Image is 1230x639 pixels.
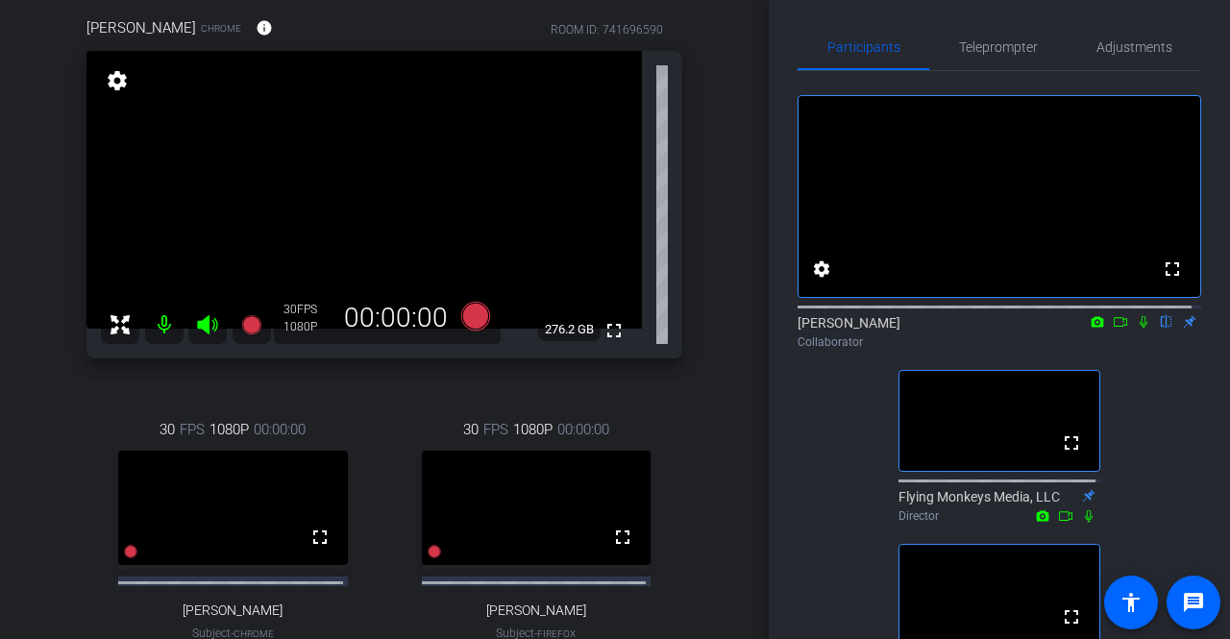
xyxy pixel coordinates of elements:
span: Firefox [537,628,576,639]
mat-icon: flip [1155,312,1178,330]
span: 30 [463,419,479,440]
mat-icon: settings [104,69,131,92]
mat-icon: fullscreen [603,319,626,342]
mat-icon: fullscreen [1060,605,1083,628]
div: 30 [283,302,332,317]
mat-icon: fullscreen [1060,431,1083,455]
span: Chrome [201,21,241,36]
span: [PERSON_NAME] [86,17,196,38]
span: [PERSON_NAME] [486,602,586,619]
mat-icon: info [256,19,273,37]
mat-icon: fullscreen [611,526,634,549]
span: 1080P [209,419,249,440]
mat-icon: fullscreen [1161,258,1184,281]
div: 1080P [283,319,332,334]
span: Teleprompter [959,40,1038,54]
div: ROOM ID: 741696590 [551,21,663,38]
mat-icon: settings [810,258,833,281]
div: 00:00:00 [332,302,460,334]
span: 00:00:00 [557,419,609,440]
span: Chrome [234,628,274,639]
span: Adjustments [1096,40,1172,54]
span: [PERSON_NAME] [183,602,283,619]
span: 276.2 GB [538,318,601,341]
div: Flying Monkeys Media, LLC [898,487,1100,525]
div: Director [898,507,1100,525]
span: 30 [160,419,175,440]
span: 00:00:00 [254,419,306,440]
span: 1080P [513,419,553,440]
mat-icon: message [1182,591,1205,614]
mat-icon: fullscreen [308,526,332,549]
div: [PERSON_NAME] [798,313,1201,351]
span: Participants [827,40,900,54]
div: Collaborator [798,333,1201,351]
span: FPS [483,419,508,440]
mat-icon: accessibility [1119,591,1143,614]
span: FPS [180,419,205,440]
span: FPS [297,303,317,316]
